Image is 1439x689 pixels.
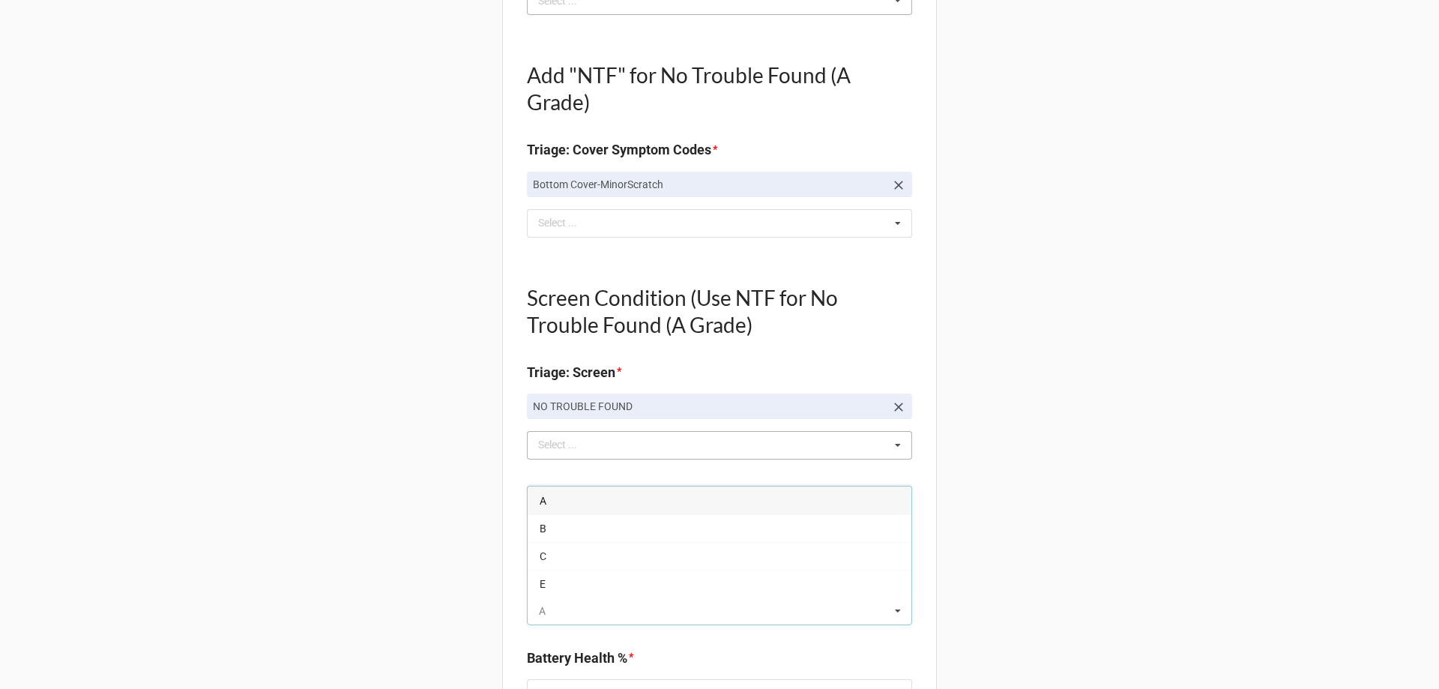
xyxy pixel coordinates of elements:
p: NO TROUBLE FOUND [533,399,885,414]
span: B [540,523,546,535]
p: Bottom Cover-MinorScratch [533,177,885,192]
label: Battery Health % [527,648,627,669]
h1: Screen Condition (Use NTF for No Trouble Found (A Grade) [527,284,912,338]
label: Triage: Screen [527,362,615,383]
span: C [540,550,546,562]
span: E [540,578,546,590]
label: Triage: Cover Symptom Codes [527,139,711,160]
span: A [540,495,546,507]
div: Select ... [534,214,599,232]
h1: Add "NTF" for No Trouble Found (A Grade) [527,61,912,115]
div: Select ... [534,436,599,454]
label: Triage LCD Grade [527,482,633,503]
